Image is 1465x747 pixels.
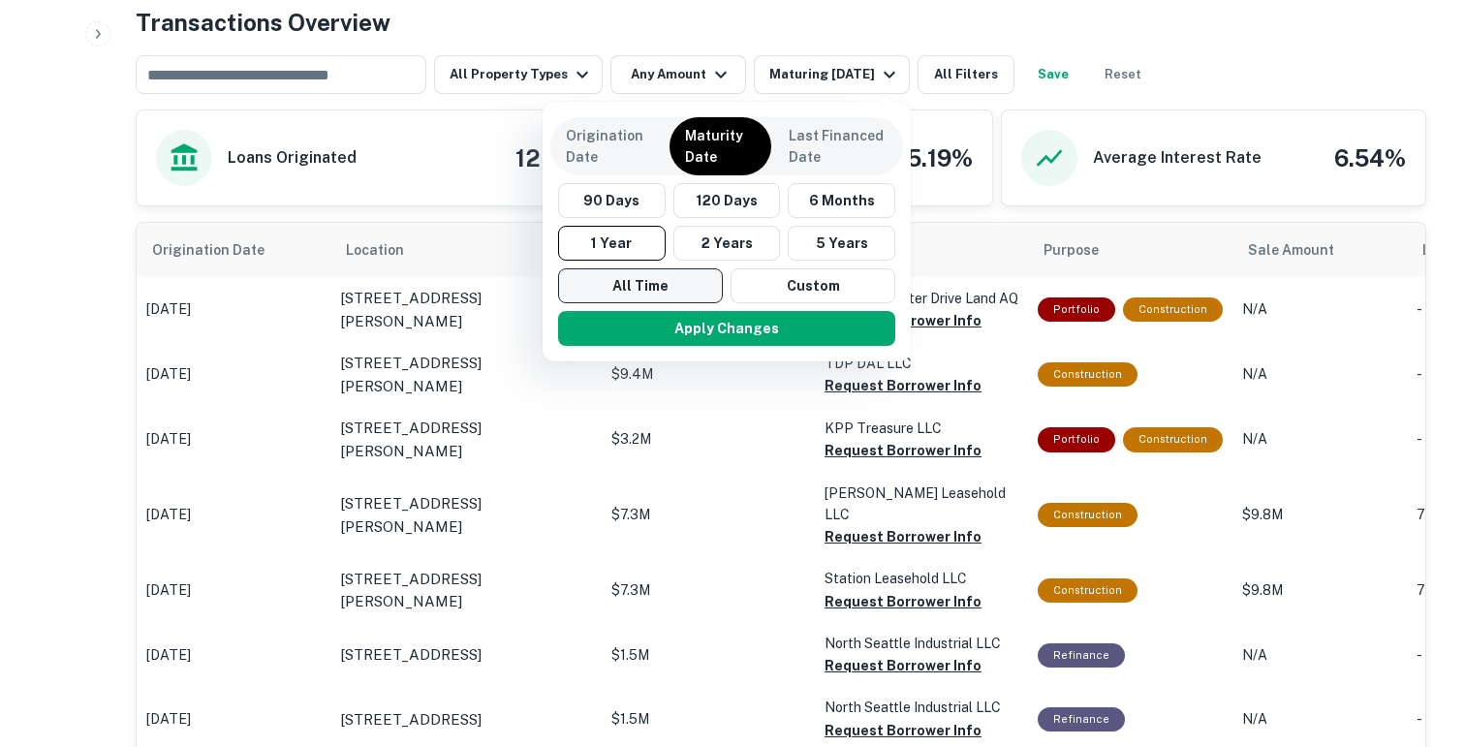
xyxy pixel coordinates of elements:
button: 90 Days [558,183,666,218]
button: 2 Years [673,226,781,261]
button: 120 Days [673,183,781,218]
p: Last Financed Date [789,125,888,168]
p: Origination Date [566,125,652,168]
iframe: Chat Widget [1368,592,1465,685]
button: 1 Year [558,226,666,261]
button: Apply Changes [558,311,895,346]
p: Maturity Date [685,125,756,168]
button: 5 Years [788,226,895,261]
button: All Time [558,268,723,303]
button: Custom [731,268,895,303]
button: 6 Months [788,183,895,218]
